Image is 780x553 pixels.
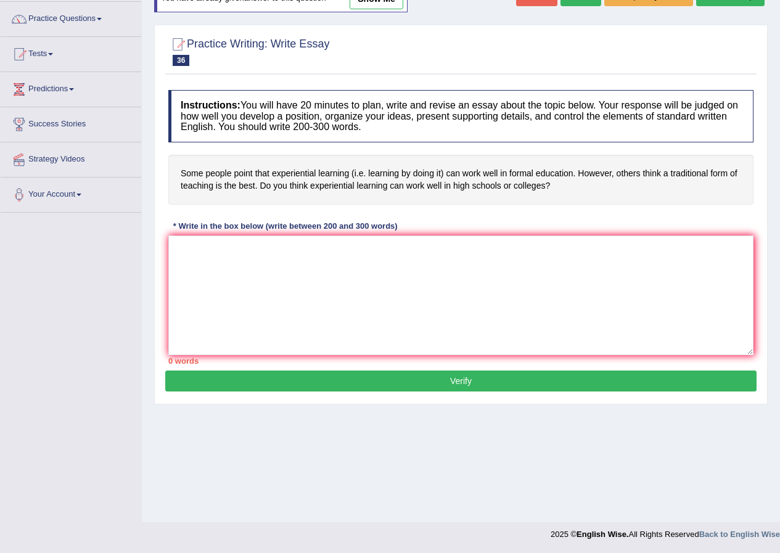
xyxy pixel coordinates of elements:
[1,37,141,68] a: Tests
[1,142,141,173] a: Strategy Videos
[577,530,628,539] strong: English Wise.
[181,100,240,110] b: Instructions:
[168,355,753,367] div: 0 words
[1,178,141,208] a: Your Account
[551,522,780,540] div: 2025 © All Rights Reserved
[168,90,753,142] h4: You will have 20 minutes to plan, write and revise an essay about the topic below. Your response ...
[168,220,402,232] div: * Write in the box below (write between 200 and 300 words)
[168,35,329,66] h2: Practice Writing: Write Essay
[1,107,141,138] a: Success Stories
[173,55,189,66] span: 36
[168,155,753,205] h4: Some people point that experiential learning (i.e. learning by doing it) can work well in formal ...
[1,72,141,103] a: Predictions
[699,530,780,539] a: Back to English Wise
[165,371,757,391] button: Verify
[1,2,141,33] a: Practice Questions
